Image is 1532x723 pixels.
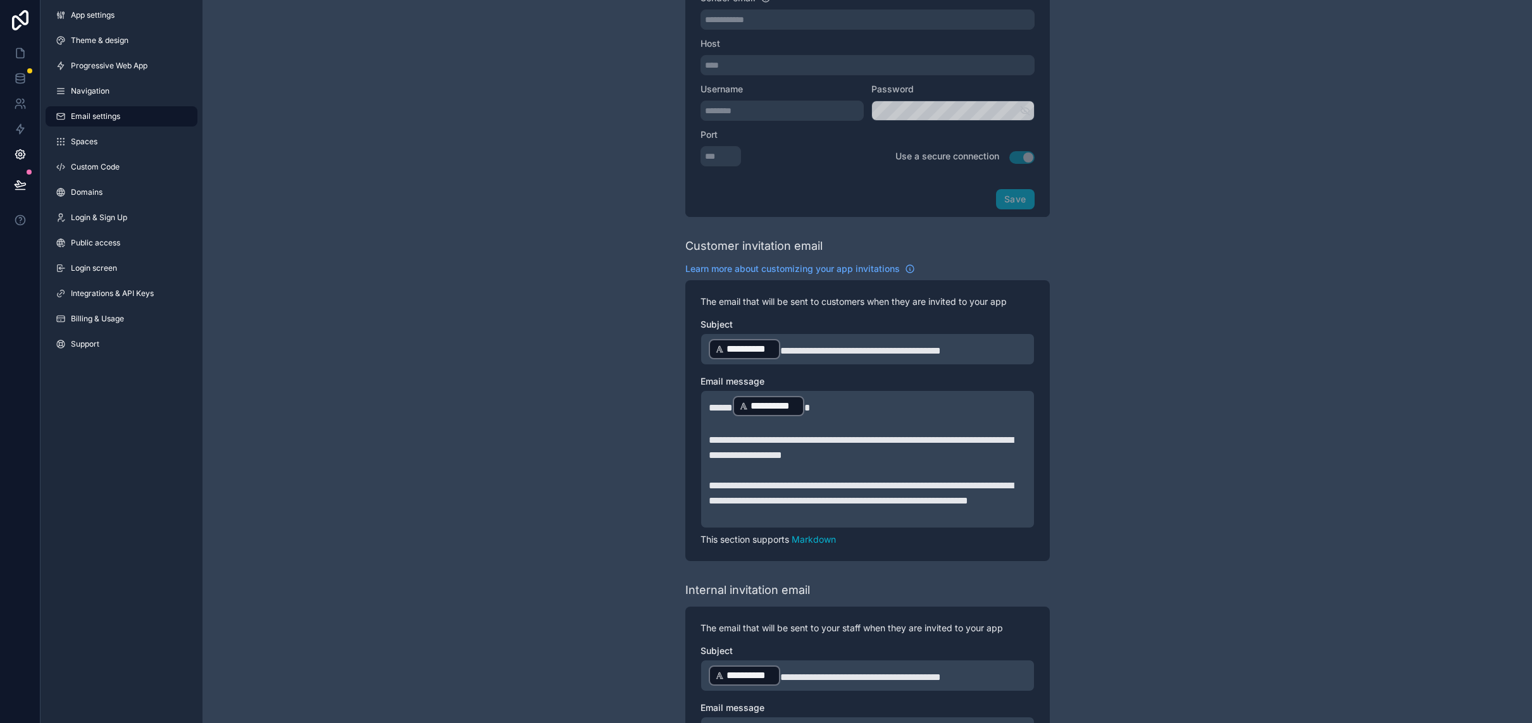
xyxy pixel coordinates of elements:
span: Progressive Web App [71,61,147,71]
a: Spaces [46,132,197,152]
span: Email settings [71,111,120,121]
div: Internal invitation email [685,581,810,599]
span: Support [71,339,99,349]
span: Domains [71,187,103,197]
span: Learn more about customizing your app invitations [685,263,900,275]
p: The email that will be sent to your staff when they are invited to your app [701,622,1035,634]
div: Customer invitation email [685,237,823,255]
span: App settings [71,10,115,20]
a: Email settings [46,106,197,127]
a: App settings [46,5,197,25]
span: Login & Sign Up [71,213,127,223]
span: Subject [701,645,733,656]
span: Billing & Usage [71,314,124,324]
span: Public access [71,238,120,248]
a: Navigation [46,81,197,101]
span: Password [871,83,914,94]
span: Username [701,83,743,94]
a: Custom Code [46,157,197,177]
a: Progressive Web App [46,56,197,76]
a: Billing & Usage [46,309,197,329]
p: The email that will be sent to customers when they are invited to your app [701,295,1035,308]
span: This section supports [701,534,789,545]
a: Login screen [46,258,197,278]
a: Domains [46,182,197,202]
span: Theme & design [71,35,128,46]
a: Theme & design [46,30,197,51]
span: Host [701,38,720,49]
span: Use a secure connection [895,151,999,161]
a: Public access [46,233,197,253]
span: Email message [701,376,764,386]
span: Navigation [71,86,109,96]
span: Email message [701,702,764,713]
span: Login screen [71,263,117,273]
a: Learn more about customizing your app invitations [685,263,915,275]
a: Markdown [792,534,836,545]
span: Spaces [71,137,97,147]
a: Login & Sign Up [46,207,197,228]
span: Integrations & API Keys [71,288,154,299]
span: Custom Code [71,162,120,172]
a: Integrations & API Keys [46,283,197,304]
span: Port [701,129,718,140]
a: Support [46,334,197,354]
span: Subject [701,319,733,330]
